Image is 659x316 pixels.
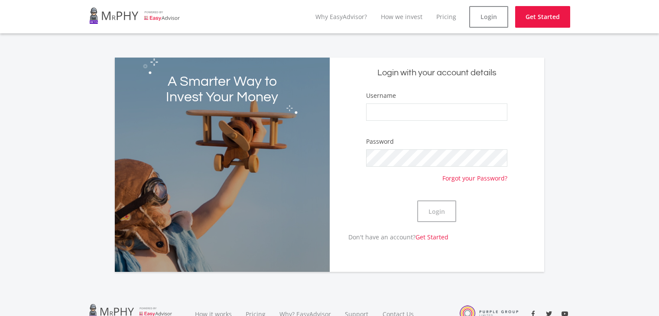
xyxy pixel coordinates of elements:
label: Username [366,91,396,100]
a: Forgot your Password? [442,167,507,183]
h2: A Smarter Way to Invest Your Money [158,74,286,105]
button: Login [417,200,456,222]
a: Login [469,6,508,28]
h5: Login with your account details [336,67,538,79]
a: Why EasyAdvisor? [315,13,367,21]
a: Get Started [515,6,570,28]
a: Pricing [436,13,456,21]
a: How we invest [381,13,422,21]
p: Don't have an account? [330,232,448,242]
label: Password [366,137,394,146]
a: Get Started [416,233,448,241]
